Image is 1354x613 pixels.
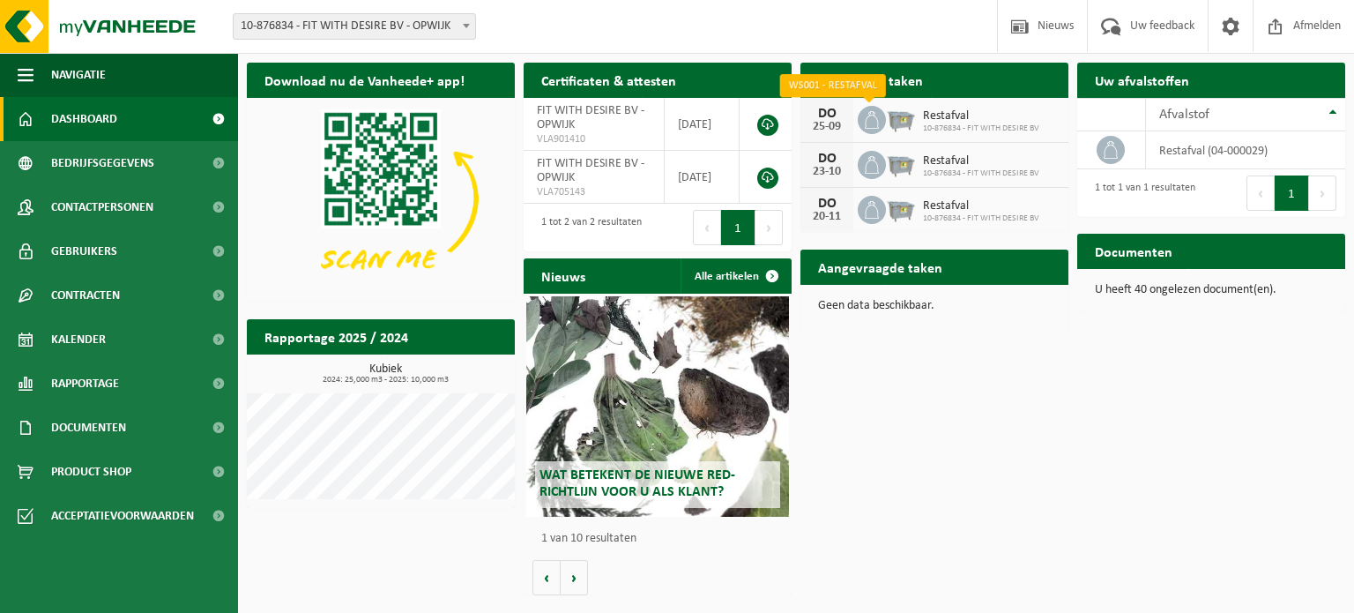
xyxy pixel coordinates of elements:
[51,185,153,229] span: Contactpersonen
[234,14,475,39] span: 10-876834 - FIT WITH DESIRE BV - OPWIJK
[256,376,515,385] span: 2024: 25,000 m3 - 2025: 10,000 m3
[809,152,844,166] div: DO
[886,148,916,178] img: WB-2500-GAL-GY-01
[537,185,651,199] span: VLA705143
[809,121,844,133] div: 25-09
[923,109,1039,123] span: Restafval
[247,319,426,354] h2: Rapportage 2025 / 2024
[923,123,1039,134] span: 10-876834 - FIT WITH DESIRE BV
[537,104,644,131] span: FIT WITH DESIRE BV - OPWIJK
[539,468,735,499] span: Wat betekent de nieuwe RED-richtlijn voor u als klant?
[721,210,755,245] button: 1
[800,250,960,284] h2: Aangevraagde taken
[524,258,603,293] h2: Nieuws
[1159,108,1209,122] span: Afvalstof
[886,193,916,223] img: WB-2500-GAL-GY-01
[51,362,119,406] span: Rapportage
[383,354,513,389] a: Bekijk rapportage
[51,450,131,494] span: Product Shop
[886,103,916,133] img: WB-2500-GAL-GY-01
[809,197,844,211] div: DO
[1086,174,1195,213] div: 1 tot 1 van 1 resultaten
[561,560,588,595] button: Volgende
[923,168,1039,179] span: 10-876834 - FIT WITH DESIRE BV
[256,363,515,385] h3: Kubiek
[923,213,1039,224] span: 10-876834 - FIT WITH DESIRE BV
[532,208,642,247] div: 1 tot 2 van 2 resultaten
[665,151,740,204] td: [DATE]
[1077,234,1190,268] h2: Documenten
[809,166,844,178] div: 23-10
[51,53,106,97] span: Navigatie
[51,494,194,538] span: Acceptatievoorwaarden
[1246,176,1275,211] button: Previous
[1309,176,1336,211] button: Next
[51,141,154,185] span: Bedrijfsgegevens
[1275,176,1309,211] button: 1
[1146,131,1345,169] td: restafval (04-000029)
[1095,284,1328,296] p: U heeft 40 ongelezen document(en).
[818,300,1051,312] p: Geen data beschikbaar.
[51,97,117,141] span: Dashboard
[51,229,117,273] span: Gebruikers
[51,318,106,362] span: Kalender
[1077,63,1207,97] h2: Uw afvalstoffen
[665,98,740,151] td: [DATE]
[923,154,1039,168] span: Restafval
[800,63,941,97] h2: Ingeplande taken
[247,63,482,97] h2: Download nu de Vanheede+ app!
[524,63,694,97] h2: Certificaten & attesten
[537,157,644,184] span: FIT WITH DESIRE BV - OPWIJK
[526,296,789,517] a: Wat betekent de nieuwe RED-richtlijn voor u als klant?
[541,533,783,545] p: 1 van 10 resultaten
[51,273,120,318] span: Contracten
[247,98,515,299] img: Download de VHEPlus App
[532,560,561,595] button: Vorige
[809,211,844,223] div: 20-11
[693,210,721,245] button: Previous
[755,210,783,245] button: Next
[923,199,1039,213] span: Restafval
[809,107,844,121] div: DO
[233,13,476,40] span: 10-876834 - FIT WITH DESIRE BV - OPWIJK
[537,132,651,146] span: VLA901410
[681,258,790,294] a: Alle artikelen
[51,406,126,450] span: Documenten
